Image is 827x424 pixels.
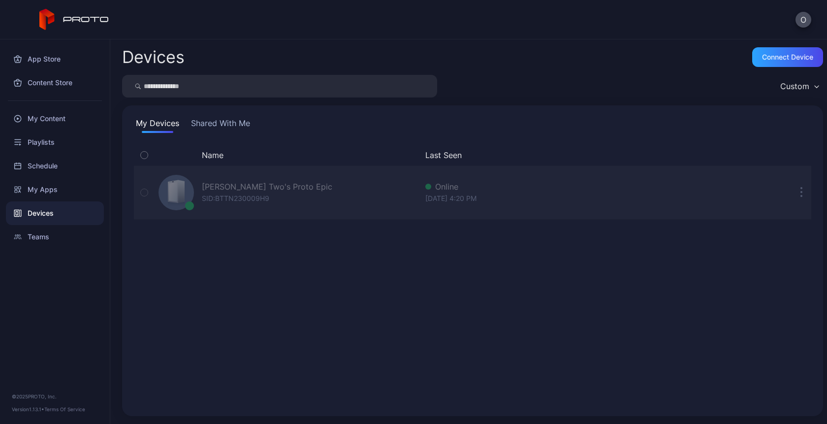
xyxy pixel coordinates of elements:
button: Shared With Me [189,117,252,133]
div: Online [425,181,687,193]
button: Last Seen [425,149,683,161]
a: Terms Of Service [44,406,85,412]
button: My Devices [134,117,181,133]
button: Connect device [752,47,823,67]
div: [PERSON_NAME] Two's Proto Epic [202,181,332,193]
a: My Content [6,107,104,130]
a: Schedule [6,154,104,178]
div: Custom [780,81,809,91]
div: Connect device [762,53,813,61]
div: SID: BTTN230009H9 [202,193,269,204]
div: [DATE] 4:20 PM [425,193,687,204]
a: My Apps [6,178,104,201]
a: Content Store [6,71,104,95]
button: Custom [775,75,823,98]
a: Playlists [6,130,104,154]
span: Version 1.13.1 • [12,406,44,412]
button: Name [202,149,223,161]
div: Update Device [691,149,780,161]
a: Devices [6,201,104,225]
div: © 2025 PROTO, Inc. [12,392,98,400]
button: O [795,12,811,28]
div: Options [792,149,811,161]
h2: Devices [122,48,185,66]
a: Teams [6,225,104,249]
a: App Store [6,47,104,71]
